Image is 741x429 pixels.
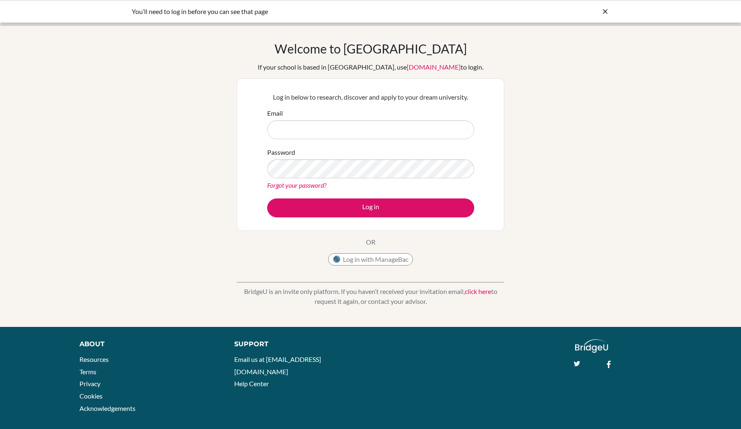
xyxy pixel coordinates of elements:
[575,339,608,353] img: logo_white@2x-f4f0deed5e89b7ecb1c2cc34c3e3d731f90f0f143d5ea2071677605dd97b5244.png
[237,287,504,306] p: BridgeU is an invite only platform. If you haven’t received your invitation email, to request it ...
[465,287,491,295] a: click here
[267,198,474,217] button: Log in
[407,63,461,71] a: [DOMAIN_NAME]
[79,404,135,412] a: Acknowledgements
[328,253,413,266] button: Log in with ManageBac
[267,92,474,102] p: Log in below to research, discover and apply to your dream university.
[132,7,486,16] div: You’ll need to log in before you can see that page
[79,368,96,375] a: Terms
[234,355,321,375] a: Email us at [EMAIL_ADDRESS][DOMAIN_NAME]
[79,392,103,400] a: Cookies
[234,380,269,387] a: Help Center
[79,355,109,363] a: Resources
[275,41,467,56] h1: Welcome to [GEOGRAPHIC_DATA]
[267,181,326,189] a: Forgot your password?
[79,339,216,349] div: About
[267,108,283,118] label: Email
[258,62,483,72] div: If your school is based in [GEOGRAPHIC_DATA], use to login.
[366,237,375,247] p: OR
[234,339,361,349] div: Support
[79,380,100,387] a: Privacy
[267,147,295,157] label: Password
